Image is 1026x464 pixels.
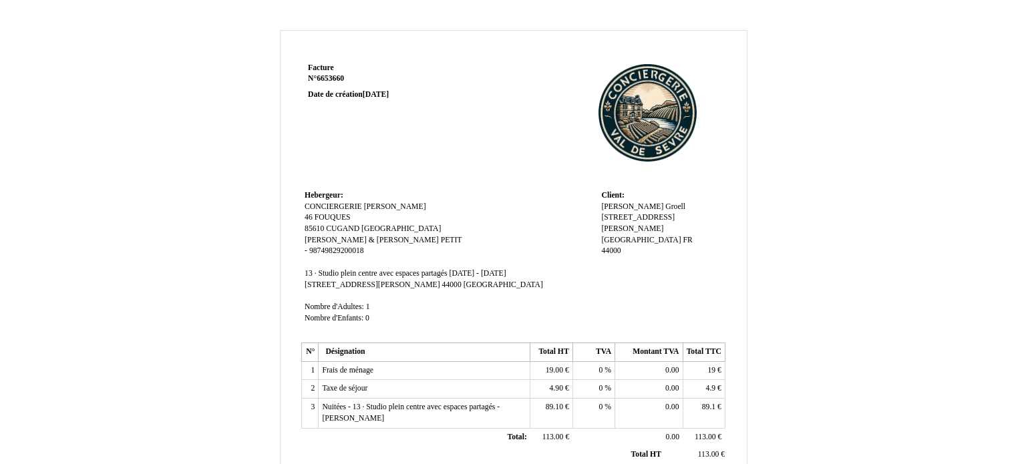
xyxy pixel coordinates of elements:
span: 4.9 [706,384,716,393]
td: € [664,447,727,462]
span: Nuitées - 13 · Studio plein centre avec espaces partagés - [PERSON_NAME] [322,403,500,423]
span: 6653660 [317,74,344,83]
span: 46 FOUQUES [305,213,351,222]
span: 98749829200018 [309,246,364,255]
span: 113.00 [695,433,716,441]
span: Total HT [631,450,661,459]
span: FR [683,236,693,244]
span: 19 [707,366,715,375]
span: Nombre d'Enfants: [305,314,363,322]
td: € [683,428,725,447]
span: CONCIERGERIE [PERSON_NAME] [305,202,425,211]
span: Frais de ménage [322,366,373,375]
span: 113.00 [542,433,564,441]
span: Taxe de séjour [322,384,367,393]
span: 0 [599,403,603,411]
th: TVA [572,343,615,362]
td: € [530,399,572,428]
span: [DATE] [363,90,389,99]
span: CUGAND [326,224,359,233]
span: 0 [599,384,603,393]
span: 0.00 [665,366,679,375]
span: 0 [599,366,603,375]
th: Montant TVA [615,343,683,362]
span: Facture [308,63,334,72]
td: 1 [302,361,319,380]
th: Total TTC [683,343,725,362]
span: 0 [365,314,369,322]
span: - [305,246,307,255]
td: € [530,428,572,447]
span: Total: [507,433,526,441]
span: 0.00 [665,384,679,393]
span: 4.90 [550,384,563,393]
td: € [683,380,725,399]
th: Total HT [530,343,572,362]
span: 89.10 [546,403,563,411]
td: € [530,380,572,399]
td: % [572,399,615,428]
span: [DATE] - [DATE] [450,269,506,278]
span: 1 [366,302,370,311]
td: % [572,361,615,380]
span: [GEOGRAPHIC_DATA] [601,236,681,244]
span: [PERSON_NAME] & [PERSON_NAME] [305,236,439,244]
span: 113.00 [698,450,719,459]
span: 44000 [601,246,621,255]
span: Nombre d'Adultes: [305,302,364,311]
strong: N° [308,73,468,84]
th: Désignation [319,343,530,362]
td: % [572,380,615,399]
span: 19.00 [546,366,563,375]
span: [PERSON_NAME] [601,202,663,211]
strong: Date de création [308,90,389,99]
span: PETIT [441,236,462,244]
span: Hebergeur: [305,191,343,200]
span: 85610 [305,224,324,233]
span: [GEOGRAPHIC_DATA] [464,280,543,289]
span: [STREET_ADDRESS][PERSON_NAME] [601,213,675,233]
img: logo [574,63,722,163]
th: N° [302,343,319,362]
span: 0.00 [665,403,679,411]
span: 44000 [442,280,462,289]
td: 2 [302,380,319,399]
span: 0.00 [666,433,679,441]
td: € [683,399,725,428]
span: Groell [665,202,685,211]
td: € [530,361,572,380]
span: Client: [601,191,624,200]
td: € [683,361,725,380]
span: 13 · Studio plein centre avec espaces partagés [305,269,448,278]
span: [STREET_ADDRESS][PERSON_NAME] [305,280,440,289]
span: 89.1 [702,403,715,411]
span: [GEOGRAPHIC_DATA] [361,224,441,233]
td: 3 [302,399,319,428]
